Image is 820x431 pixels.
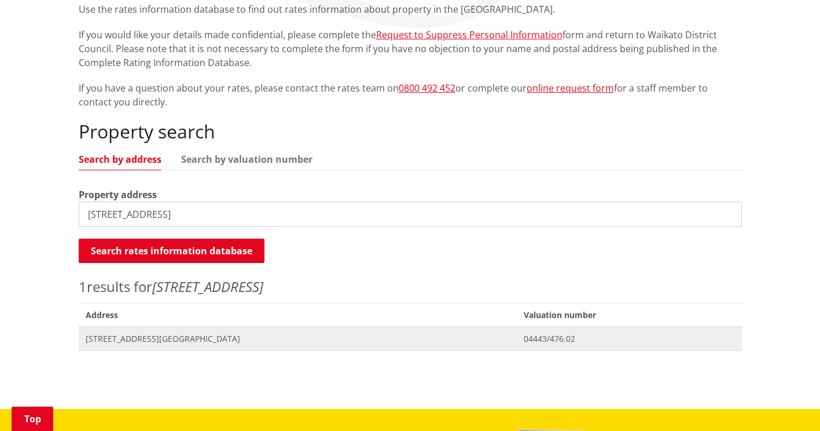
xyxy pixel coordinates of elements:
a: online request form [527,82,614,94]
a: Search by valuation number [181,155,312,164]
label: Property address [79,188,157,202]
button: Search rates information database [79,239,264,263]
a: [STREET_ADDRESS][GEOGRAPHIC_DATA] 04443/476.02 [79,327,742,350]
span: [STREET_ADDRESS][GEOGRAPHIC_DATA] [86,333,510,345]
a: 0800 492 452 [399,82,455,94]
p: Use the rates information database to find out rates information about property in the [GEOGRAPHI... [79,2,742,16]
a: Request to Suppress Personal Information [376,28,562,41]
a: Search by address [79,155,161,164]
em: [STREET_ADDRESS] [152,277,263,296]
iframe: Messenger Launcher [767,382,808,424]
a: Top [12,407,53,431]
p: results for [79,276,742,297]
span: Valuation number [517,303,741,327]
h2: Property search [79,120,742,143]
span: Address [79,303,517,327]
span: 04443/476.02 [524,333,734,345]
input: e.g. Duke Street NGARUAWAHIA [79,202,742,227]
span: 1 [79,277,87,296]
p: If you would like your details made confidential, please complete the form and return to Waikato ... [79,28,742,70]
p: If you have a question about your rates, please contact the rates team on or complete our for a s... [79,81,742,109]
